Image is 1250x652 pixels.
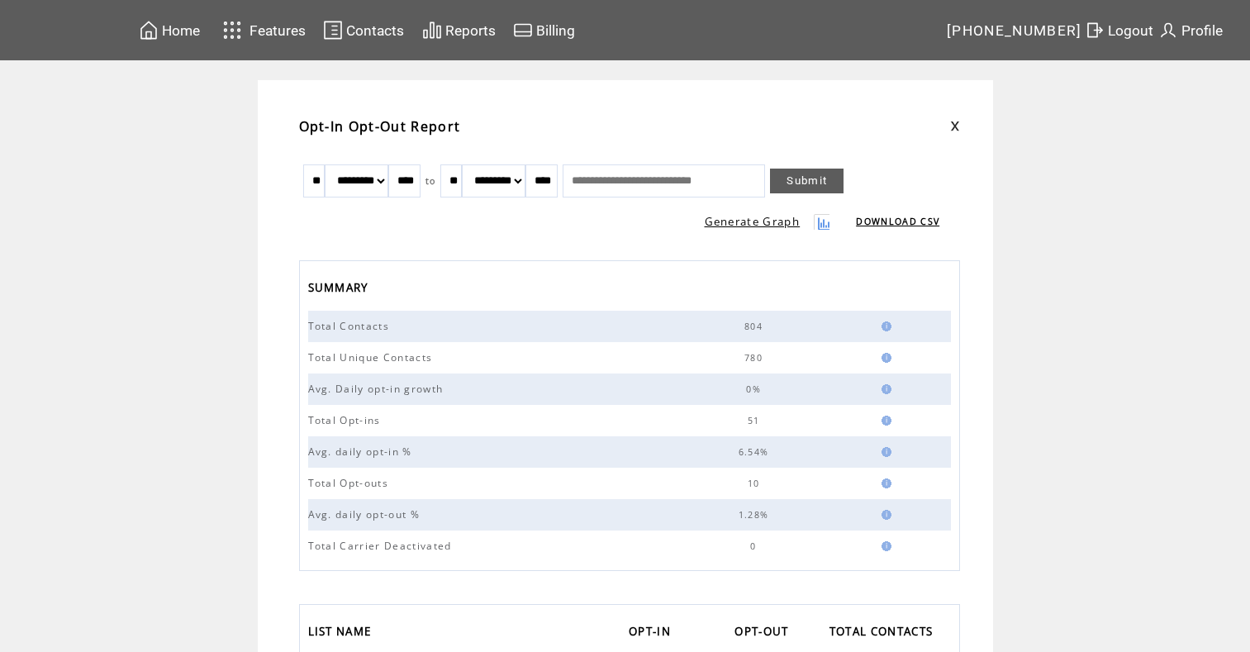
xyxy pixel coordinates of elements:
span: Reports [445,22,496,39]
span: SUMMARY [308,276,373,303]
span: 6.54% [739,446,773,458]
span: 0% [746,383,765,395]
a: Reports [420,17,498,43]
a: Features [216,14,309,46]
a: Profile [1156,17,1225,43]
img: help.gif [877,384,891,394]
a: OPT-IN [629,620,679,647]
span: Opt-In Opt-Out Report [299,117,461,136]
span: Billing [536,22,575,39]
a: TOTAL CONTACTS [829,620,942,647]
span: Total Opt-outs [308,476,393,490]
span: OPT-IN [629,620,675,647]
a: DOWNLOAD CSV [856,216,939,227]
span: Avg. daily opt-out % [308,507,425,521]
img: contacts.svg [323,20,343,40]
img: help.gif [877,478,891,488]
span: [PHONE_NUMBER] [947,22,1082,39]
a: Submit [770,169,844,193]
span: Contacts [346,22,404,39]
a: LIST NAME [308,620,380,647]
img: profile.svg [1158,20,1178,40]
span: Total Unique Contacts [308,350,437,364]
span: 0 [750,540,760,552]
img: exit.svg [1085,20,1105,40]
span: 10 [748,478,764,489]
img: help.gif [877,510,891,520]
span: Logout [1108,22,1153,39]
img: help.gif [877,541,891,551]
span: Total Opt-ins [308,413,385,427]
a: OPT-OUT [734,620,796,647]
img: help.gif [877,416,891,426]
img: help.gif [877,321,891,331]
img: help.gif [877,353,891,363]
span: LIST NAME [308,620,376,647]
span: 804 [744,321,767,332]
span: Total Contacts [308,319,394,333]
a: Contacts [321,17,406,43]
a: Home [136,17,202,43]
a: Generate Graph [705,214,801,229]
span: Features [250,22,306,39]
img: features.svg [218,17,247,44]
span: to [425,175,436,187]
span: Total Carrier Deactivated [308,539,456,553]
img: creidtcard.svg [513,20,533,40]
span: Profile [1181,22,1223,39]
span: Home [162,22,200,39]
span: 1.28% [739,509,773,521]
img: chart.svg [422,20,442,40]
a: Logout [1082,17,1156,43]
img: home.svg [139,20,159,40]
span: 780 [744,352,767,364]
span: 51 [748,415,764,426]
span: TOTAL CONTACTS [829,620,938,647]
span: Avg. daily opt-in % [308,445,416,459]
span: OPT-OUT [734,620,792,647]
span: Avg. Daily opt-in growth [308,382,448,396]
a: Billing [511,17,577,43]
img: help.gif [877,447,891,457]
